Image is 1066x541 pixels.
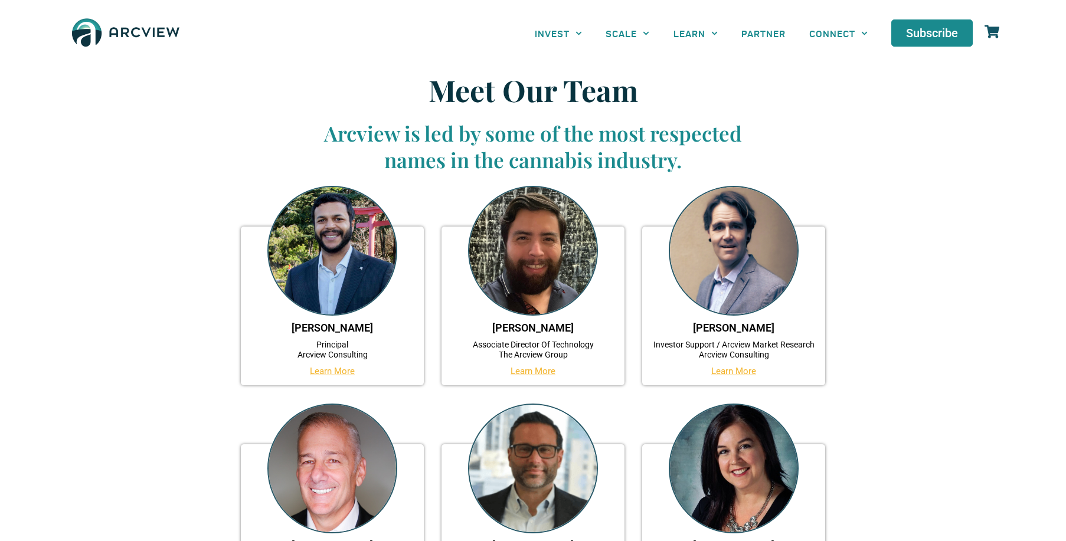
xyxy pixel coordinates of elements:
[730,20,797,47] a: PARTNER
[473,340,594,359] a: Associate Director Of TechnologyThe Arcview Group
[492,322,574,334] a: [PERSON_NAME]
[303,120,763,173] h3: Arcview is led by some of the most respected names in the cannabis industry.
[310,366,355,376] a: Learn More
[662,20,730,47] a: LEARN
[594,20,661,47] a: SCALE
[67,12,185,55] img: The Arcview Group
[523,20,879,47] nav: Menu
[711,366,756,376] a: Learn More
[891,19,973,47] a: Subscribe
[511,366,555,376] a: Learn More
[906,27,958,39] span: Subscribe
[292,322,373,334] a: [PERSON_NAME]
[303,73,763,108] h1: Meet Our Team
[297,340,368,359] a: PrincipalArcview Consulting
[693,322,774,334] a: [PERSON_NAME]
[797,20,879,47] a: CONNECT
[653,340,815,359] a: Investor Support / Arcview Market ResearchArcview Consulting
[523,20,594,47] a: INVEST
